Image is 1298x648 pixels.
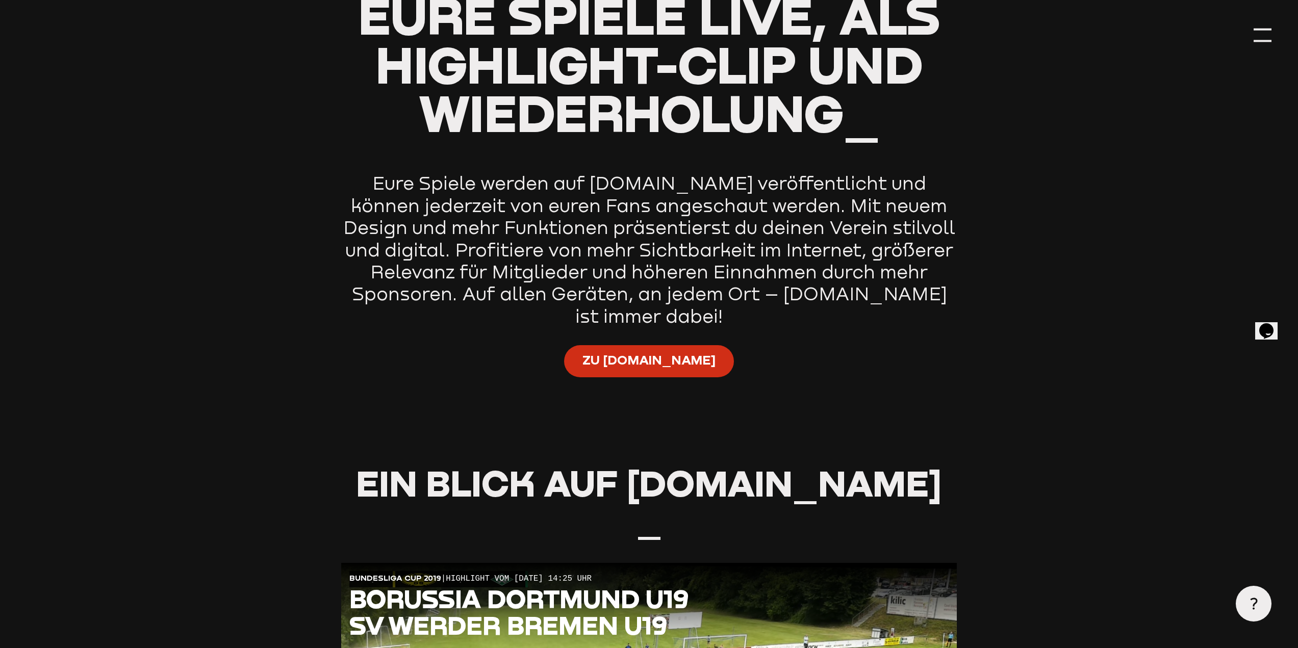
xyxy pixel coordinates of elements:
[564,345,733,377] a: Zu [DOMAIN_NAME]
[341,172,957,327] p: Eure Spiele werden auf [DOMAIN_NAME] veröffentlicht und können jederzeit von euren Fans angeschau...
[626,461,942,540] span: [DOMAIN_NAME] _
[356,461,618,505] span: Ein Blick auf
[1255,309,1288,340] iframe: chat widget
[582,351,716,369] span: Zu [DOMAIN_NAME]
